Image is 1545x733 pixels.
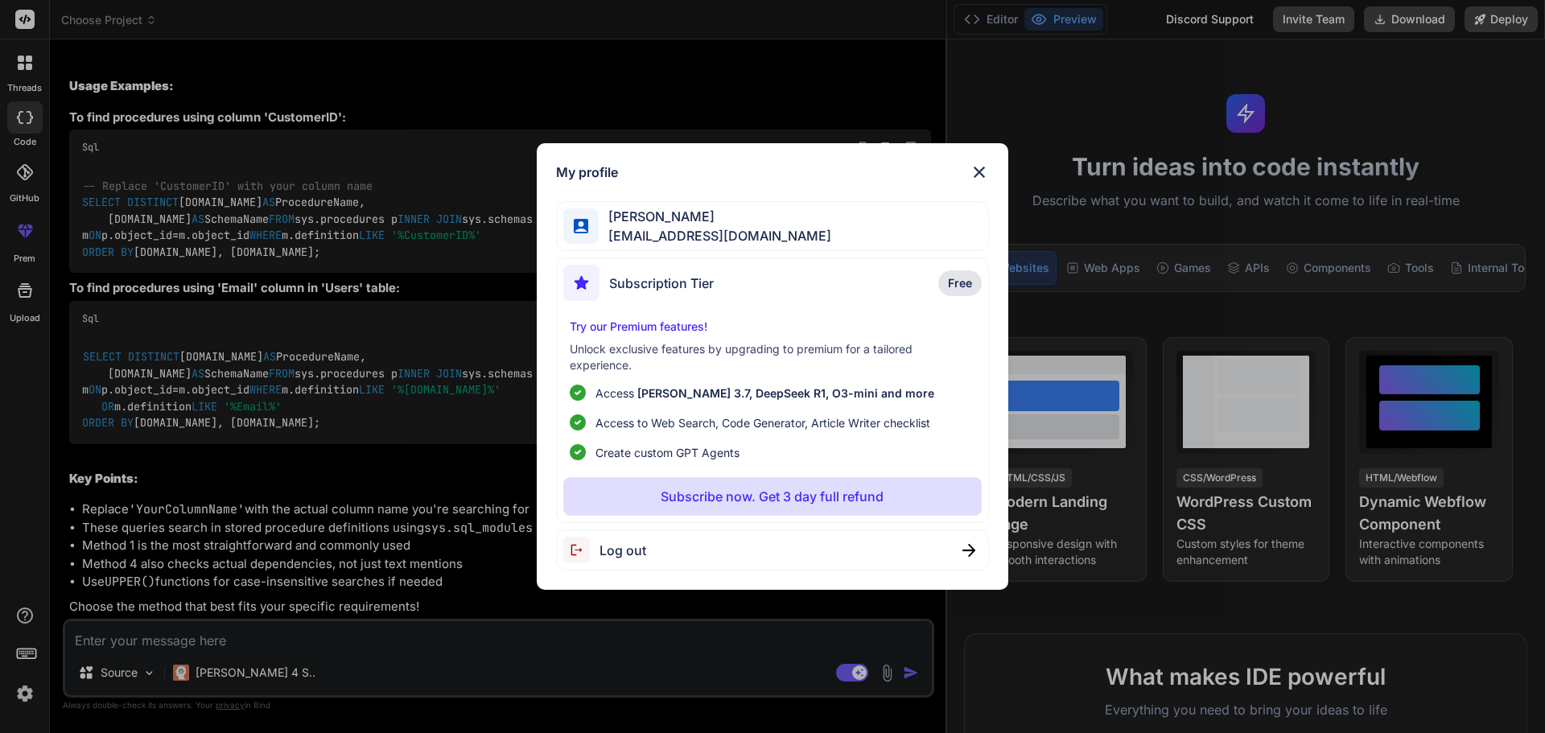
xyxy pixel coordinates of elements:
img: profile [574,219,589,234]
p: Access [595,385,934,402]
span: [EMAIL_ADDRESS][DOMAIN_NAME] [599,226,831,245]
span: Free [948,275,972,291]
img: checklist [570,444,586,460]
span: Log out [599,541,646,560]
img: logout [563,537,599,563]
span: [PERSON_NAME] 3.7, DeepSeek R1, O3-mini and more [637,386,934,400]
h1: My profile [556,163,618,182]
img: subscription [563,265,599,301]
img: close [962,544,975,557]
span: Access to Web Search, Code Generator, Article Writer checklist [595,414,930,431]
span: Subscription Tier [609,274,714,293]
img: checklist [570,414,586,430]
span: Create custom GPT Agents [595,444,740,461]
button: Subscribe now. Get 3 day full refund [563,477,983,516]
p: Subscribe now. Get 3 day full refund [661,487,884,506]
p: Unlock exclusive features by upgrading to premium for a tailored experience. [570,341,976,373]
span: [PERSON_NAME] [599,207,831,226]
img: close [970,163,989,182]
img: checklist [570,385,586,401]
p: Try our Premium features! [570,319,976,335]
